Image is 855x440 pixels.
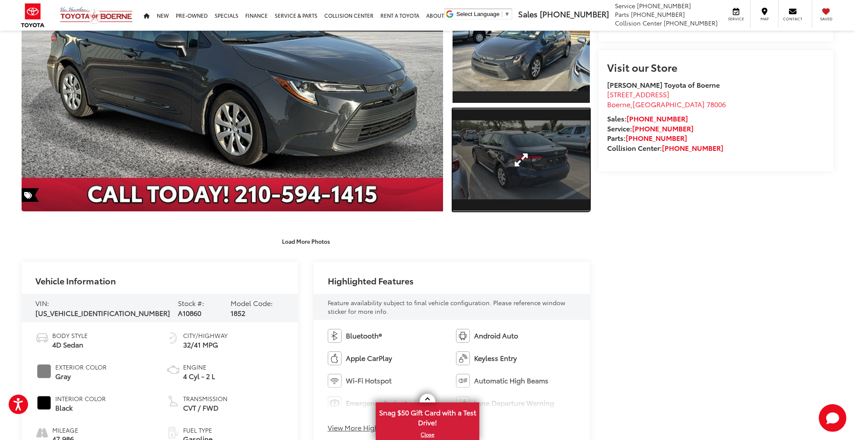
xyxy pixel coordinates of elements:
span: Sales [518,8,538,19]
span: Boerne [607,99,630,109]
h2: Highlighted Features [328,276,414,285]
span: Bluetooth® [346,331,382,341]
strong: Service: [607,123,693,133]
span: CVT / FWD [183,403,228,413]
span: Gray [55,371,107,381]
button: Load More Photos [276,233,336,249]
span: Model Code: [231,298,273,308]
a: [PHONE_NUMBER] [662,143,723,153]
span: Stock #: [178,298,204,308]
span: [PHONE_NUMBER] [540,8,609,19]
h2: Visit our Store [607,61,825,73]
span: Keyless Entry [474,353,517,363]
a: [PHONE_NUMBER] [632,123,693,133]
span: 78006 [706,99,726,109]
img: 2023 Toyota Corolla LE [451,13,591,92]
button: View More Highlights... [328,423,404,433]
img: Vic Vaughan Toyota of Boerne [60,6,133,24]
img: Apple CarPlay [328,351,342,365]
span: Parts [615,10,629,19]
span: [GEOGRAPHIC_DATA] [633,99,705,109]
span: , [607,99,726,109]
span: Collision Center [615,19,662,27]
a: Expand Photo 3 [453,108,590,212]
span: 4 Cyl - 2 L [183,371,215,381]
button: Toggle Chat Window [819,404,846,432]
span: Engine [183,363,215,371]
span: 32/41 MPG [183,340,228,350]
span: Mileage [52,426,78,434]
img: Automatic High Beams [456,374,470,388]
span: Service [726,16,746,22]
a: Expand Photo 2 [453,0,590,104]
span: Interior Color [55,394,106,403]
strong: [PERSON_NAME] Toyota of Boerne [607,80,720,89]
i: mileage icon [35,426,48,438]
span: City/Highway [183,331,228,340]
strong: Sales: [607,113,688,123]
span: Map [755,16,774,22]
span: [PHONE_NUMBER] [637,1,691,10]
span: Fuel Type [183,426,212,434]
span: ▼ [504,11,510,17]
span: Service [615,1,635,10]
span: Black [55,403,106,413]
span: Transmission [183,394,228,403]
a: [PHONE_NUMBER] [627,113,688,123]
img: Android Auto [456,329,470,343]
span: A10860 [178,308,201,318]
strong: Parts: [607,133,687,143]
span: [STREET_ADDRESS] [607,89,669,99]
span: #000000 [37,396,51,410]
strong: Collision Center: [607,143,723,153]
h2: Vehicle Information [35,276,116,285]
img: Keyless Entry [456,351,470,365]
img: Wi-Fi Hotspot [328,374,342,388]
span: 4D Sedan [52,340,88,350]
a: Select Language​ [456,11,510,17]
a: [PHONE_NUMBER] [626,133,687,143]
span: [PHONE_NUMBER] [631,10,685,19]
span: #808080 [37,364,51,378]
span: Contact [783,16,802,22]
img: Fuel Economy [166,331,180,345]
span: Android Auto [474,331,518,341]
span: Feature availability subject to final vehicle configuration. Please reference window sticker for ... [328,298,565,316]
span: Special [22,188,39,202]
span: [US_VEHICLE_IDENTIFICATION_NUMBER] [35,308,170,318]
span: Body Style [52,331,88,340]
span: 1852 [231,308,245,318]
a: [STREET_ADDRESS] Boerne,[GEOGRAPHIC_DATA] 78006 [607,89,726,109]
svg: Start Chat [819,404,846,432]
span: Apple CarPlay [346,353,392,363]
span: Exterior Color [55,363,107,371]
span: VIN: [35,298,49,308]
span: Saved [817,16,836,22]
span: [PHONE_NUMBER] [664,19,718,27]
span: Select Language [456,11,500,17]
span: Snag $50 Gift Card with a Test Drive! [377,403,478,430]
img: Bluetooth® [328,329,342,343]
